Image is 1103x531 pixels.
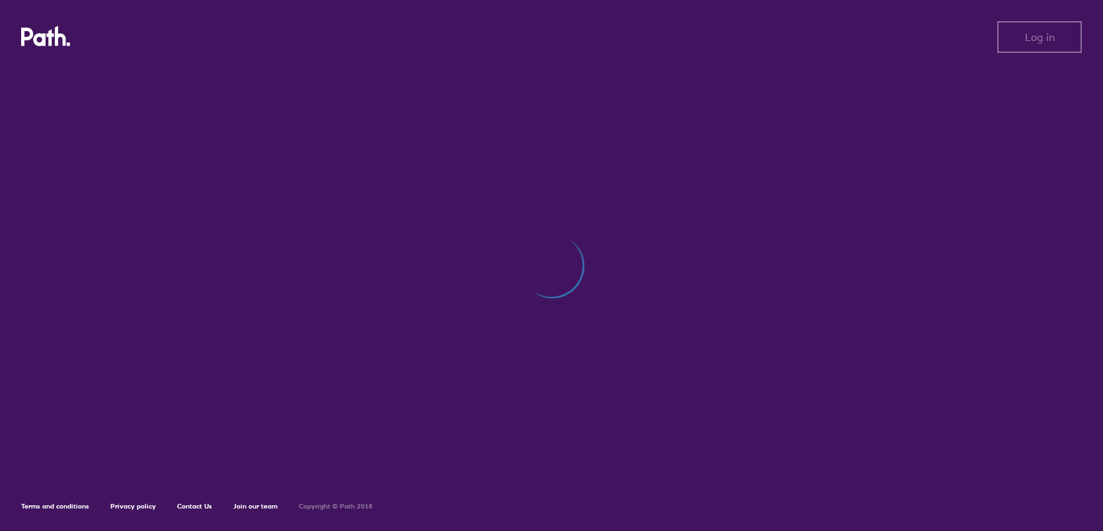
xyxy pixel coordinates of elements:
[299,503,373,511] h6: Copyright © Path 2018
[110,502,156,511] a: Privacy policy
[21,502,89,511] a: Terms and conditions
[233,502,278,511] a: Join our team
[997,21,1082,53] button: Log in
[177,502,212,511] a: Contact Us
[1025,31,1055,43] span: Log in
